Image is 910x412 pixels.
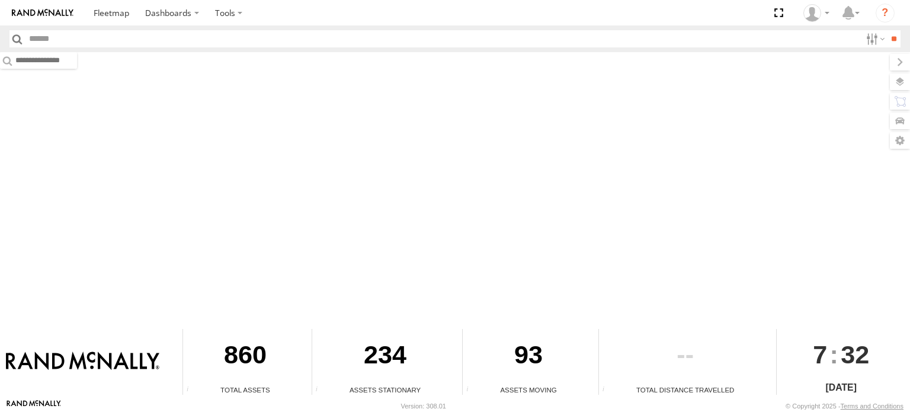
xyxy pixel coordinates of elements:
[786,403,903,410] div: © Copyright 2025 -
[841,403,903,410] a: Terms and Conditions
[6,352,159,372] img: Rand McNally
[401,403,446,410] div: Version: 308.01
[813,329,827,380] span: 7
[183,386,201,395] div: Total number of Enabled Assets
[599,386,617,395] div: Total distance travelled by all assets within specified date range and applied filters
[799,4,834,22] div: Jose Goitia
[312,329,458,385] div: 234
[861,30,887,47] label: Search Filter Options
[312,385,458,395] div: Assets Stationary
[777,381,906,395] div: [DATE]
[183,385,307,395] div: Total Assets
[599,385,772,395] div: Total Distance Travelled
[463,329,594,385] div: 93
[463,385,594,395] div: Assets Moving
[12,9,73,17] img: rand-logo.svg
[312,386,330,395] div: Total number of assets current stationary.
[876,4,895,23] i: ?
[7,400,61,412] a: Visit our Website
[841,329,869,380] span: 32
[183,329,307,385] div: 860
[463,386,480,395] div: Total number of assets current in transit.
[777,329,906,380] div: :
[890,132,910,149] label: Map Settings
